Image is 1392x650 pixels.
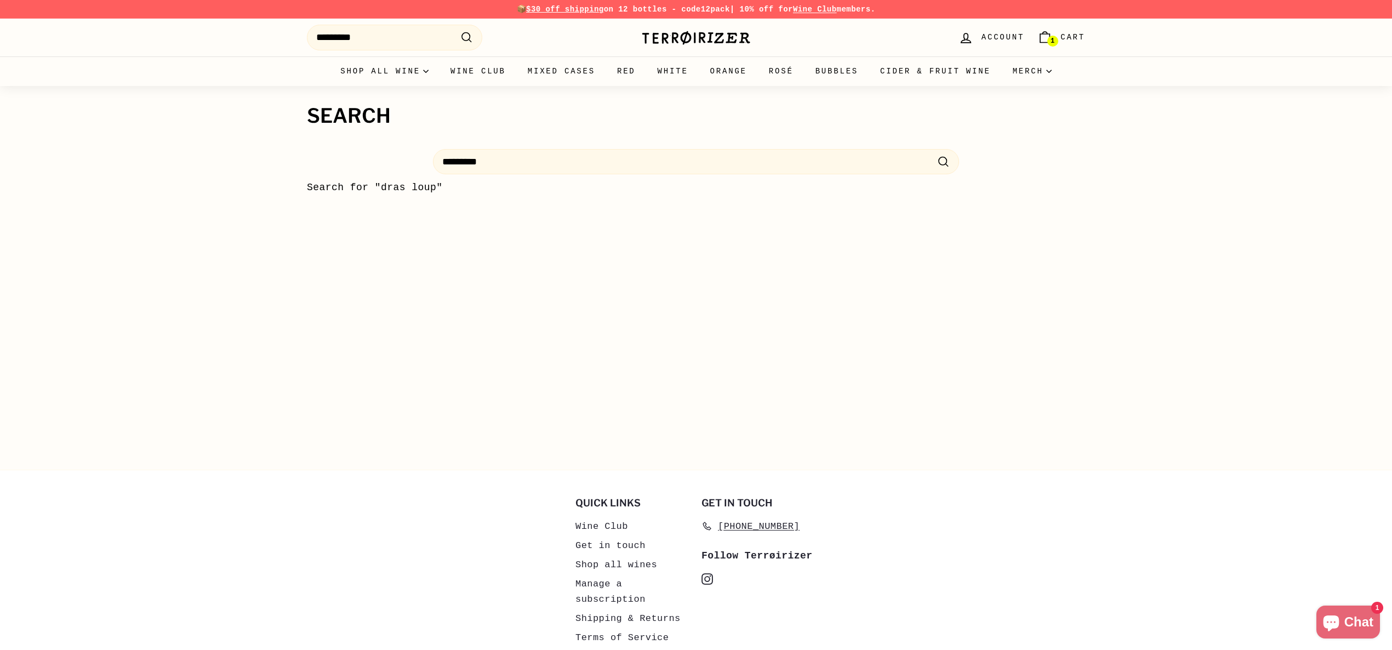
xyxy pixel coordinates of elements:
[575,517,628,536] a: Wine Club
[952,21,1031,54] a: Account
[575,574,691,608] a: Manage a subscription
[575,536,646,555] a: Get in touch
[285,56,1107,86] div: Primary
[718,519,800,534] span: [PHONE_NUMBER]
[701,498,817,509] h2: Get in touch
[647,56,699,86] a: White
[982,31,1024,43] span: Account
[307,180,1085,196] p: Search for "dras loup"
[758,56,805,86] a: Rosé
[1051,37,1054,45] span: 1
[701,5,730,14] strong: 12pack
[575,498,691,509] h2: Quick links
[793,5,837,14] a: Wine Club
[699,56,758,86] a: Orange
[307,3,1085,15] p: 📦 on 12 bottles - code | 10% off for members.
[1002,56,1063,86] summary: Merch
[575,609,681,628] a: Shipping & Returns
[701,548,817,564] div: Follow Terrøirizer
[701,517,800,536] a: [PHONE_NUMBER]
[575,628,669,647] a: Terms of Service
[526,5,604,14] span: $30 off shipping
[805,56,869,86] a: Bubbles
[869,56,1002,86] a: Cider & Fruit Wine
[1313,606,1383,641] inbox-online-store-chat: Shopify online store chat
[440,56,517,86] a: Wine Club
[606,56,647,86] a: Red
[575,555,657,574] a: Shop all wines
[307,105,1085,127] h1: Search
[329,56,440,86] summary: Shop all wine
[517,56,606,86] a: Mixed Cases
[1031,21,1092,54] a: Cart
[1060,31,1085,43] span: Cart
